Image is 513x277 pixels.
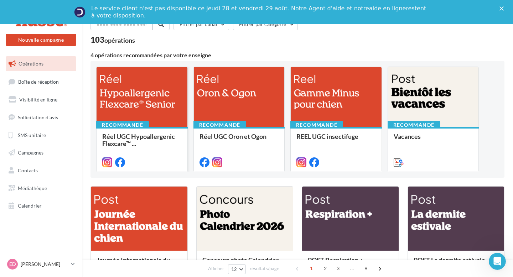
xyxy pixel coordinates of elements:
[18,203,42,209] span: Calendrier
[90,36,135,44] div: 103
[332,263,344,274] span: 3
[90,52,504,58] div: 4 opérations recommandées par votre enseigne
[104,37,135,43] div: opérations
[9,261,16,268] span: ED
[250,265,279,272] span: résultats/page
[199,132,266,140] span: Réel UGC Oron et Ogon
[414,256,485,264] span: POST La dermite estivale
[233,18,298,30] button: Filtrer par catégorie
[4,163,78,178] a: Contacts
[202,256,279,271] span: Concours photo Calendrier 2026
[4,56,78,71] a: Opérations
[388,121,440,129] div: Recommandé
[296,132,358,140] span: REEL UGC insectifuge
[6,34,76,46] button: Nouvelle campagne
[21,261,68,268] p: [PERSON_NAME]
[96,121,149,129] div: Recommandé
[91,5,427,19] div: Le service client n'est pas disponible ce jeudi 28 et vendredi 29 août. Notre Agent d'aide et not...
[18,78,59,84] span: Boîte de réception
[102,132,175,147] span: Réel UGC Hypoallergenic Flexcare™ ...
[97,256,170,271] span: Journée Internationale du chien
[306,263,317,274] span: 1
[308,256,363,264] span: POST Respiration +
[4,74,78,89] a: Boîte de réception
[18,114,58,120] span: Sollicitation d'avis
[18,150,43,156] span: Campagnes
[499,6,507,11] div: Fermer
[4,92,78,107] a: Visibilité en ligne
[360,263,372,274] span: 9
[346,263,358,274] span: ...
[4,198,78,213] a: Calendrier
[4,128,78,143] a: SMS unitaire
[208,265,224,272] span: Afficher
[320,263,331,274] span: 2
[394,132,421,140] span: Vacances
[231,266,237,272] span: 12
[193,121,246,129] div: Recommandé
[18,185,47,191] span: Médiathèque
[369,5,406,12] a: aide en ligne
[228,264,246,274] button: 12
[4,181,78,196] a: Médiathèque
[173,18,229,30] button: Filtrer par canal
[6,257,76,271] a: ED [PERSON_NAME]
[18,167,38,173] span: Contacts
[74,6,85,18] img: Profile image for Service-Client
[290,121,343,129] div: Recommandé
[4,110,78,125] a: Sollicitation d'avis
[4,145,78,160] a: Campagnes
[19,96,57,103] span: Visibilité en ligne
[489,253,506,270] iframe: Intercom live chat
[18,132,46,138] span: SMS unitaire
[19,61,43,67] span: Opérations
